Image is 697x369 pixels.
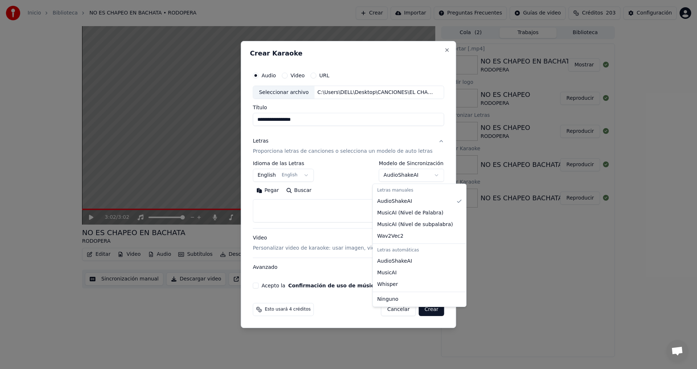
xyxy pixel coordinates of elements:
[374,185,465,196] div: Letras manuales
[377,221,453,228] span: MusicAI ( Nivel de subpalabra )
[377,209,444,217] span: MusicAI ( Nivel de Palabra )
[377,269,397,276] span: MusicAI
[377,258,412,265] span: AudioShakeAI
[377,296,398,303] span: Ninguno
[377,281,398,288] span: Whisper
[374,245,465,255] div: Letras automáticas
[377,233,403,240] span: Wav2Vec2
[377,198,412,205] span: AudioShakeAI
